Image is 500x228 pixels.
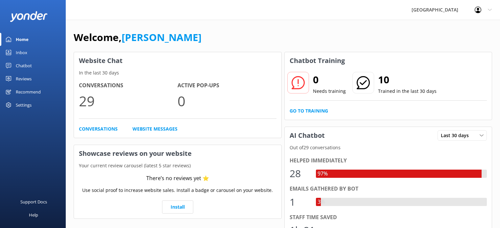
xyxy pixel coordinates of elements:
img: yonder-white-logo.png [10,11,48,22]
p: Needs training [313,88,346,95]
div: Recommend [16,85,41,98]
h3: Website Chat [74,52,281,69]
h2: 0 [313,72,346,88]
p: In the last 30 days [74,69,281,76]
div: Help [29,208,38,221]
div: 97% [316,170,329,178]
span: Last 30 days [441,132,473,139]
p: 29 [79,90,178,112]
h1: Welcome, [74,30,202,45]
p: Out of 29 conversations [285,144,492,151]
div: Chatbot [16,59,32,72]
div: Reviews [16,72,32,85]
div: There’s no reviews yet ⭐ [146,174,209,183]
div: 3% [316,198,326,206]
div: Home [16,33,29,46]
div: Inbox [16,46,27,59]
div: 1 [290,194,309,210]
a: Install [162,200,193,214]
a: Go to Training [290,107,328,114]
h3: AI Chatbot [285,127,330,144]
h2: 10 [378,72,437,88]
p: Trained in the last 30 days [378,88,437,95]
div: Support Docs [20,195,47,208]
h4: Conversations [79,81,178,90]
div: Staff time saved [290,213,487,222]
div: Emails gathered by bot [290,185,487,193]
a: Website Messages [132,125,178,133]
h3: Showcase reviews on your website [74,145,281,162]
h3: Chatbot Training [285,52,350,69]
p: 0 [178,90,276,112]
div: Helped immediately [290,156,487,165]
div: Settings [16,98,32,112]
a: Conversations [79,125,118,133]
a: [PERSON_NAME] [122,31,202,44]
p: Your current review carousel (latest 5 star reviews) [74,162,281,169]
p: Use social proof to increase website sales. Install a badge or carousel on your website. [82,187,273,194]
div: 28 [290,166,309,181]
h4: Active Pop-ups [178,81,276,90]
